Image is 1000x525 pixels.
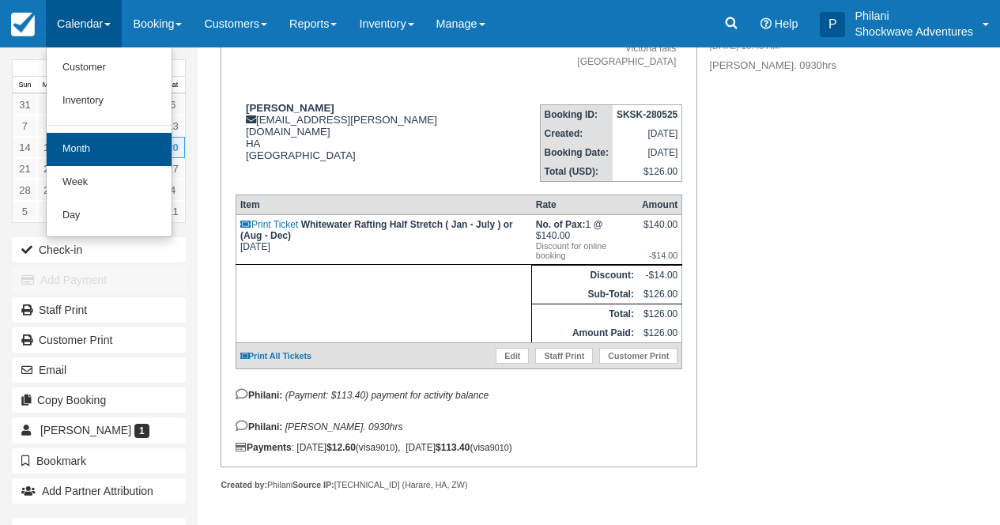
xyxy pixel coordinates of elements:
[46,47,172,237] ul: Calendar
[540,104,613,124] th: Booking ID:
[13,94,37,115] a: 31
[40,424,131,436] span: [PERSON_NAME]
[236,195,531,214] th: Item
[638,195,682,214] th: Amount
[642,251,677,260] em: -$14.00
[613,143,682,162] td: [DATE]
[855,8,973,24] p: Philani
[532,265,638,285] th: Discount:
[536,219,586,230] strong: No. of Pax
[37,201,62,222] a: 6
[240,219,513,241] strong: Whitewater Rafting Half Stretch ( Jan - July ) or (Aug - Dec)
[12,327,186,353] a: Customer Print
[638,323,682,343] td: $126.00
[37,77,62,94] th: Mon
[13,115,37,137] a: 7
[47,199,172,232] a: Day
[12,297,186,323] a: Staff Print
[246,102,334,114] strong: [PERSON_NAME]
[160,137,185,158] a: 20
[160,201,185,222] a: 11
[240,351,311,361] a: Print All Tickets
[535,348,593,364] a: Staff Print
[638,265,682,285] td: -$14.00
[160,179,185,201] a: 4
[37,94,62,115] a: 1
[292,480,334,489] strong: Source IP:
[617,109,677,120] strong: SKSK-280525
[236,102,518,161] div: [EMAIL_ADDRESS][PERSON_NAME][DOMAIN_NAME] HA [GEOGRAPHIC_DATA]
[436,442,470,453] strong: $113.40
[760,18,772,29] i: Help
[236,214,531,264] td: [DATE]
[855,24,973,40] p: Shockwave Adventures
[490,443,509,452] small: 9010
[709,59,935,74] p: [PERSON_NAME]. 0930hrs
[236,421,282,432] strong: Philani:
[536,241,634,260] em: Discount for online booking
[37,115,62,137] a: 8
[160,94,185,115] a: 6
[47,51,172,85] a: Customer
[12,357,186,383] button: Email
[47,133,172,166] a: Month
[11,13,35,36] img: checkfront-main-nav-mini-logo.png
[638,285,682,304] td: $126.00
[134,424,149,438] span: 1
[12,417,186,443] a: [PERSON_NAME] 1
[37,158,62,179] a: 22
[47,85,172,118] a: Inventory
[642,219,677,243] div: $140.00
[160,77,185,94] th: Sat
[221,480,267,489] strong: Created by:
[820,12,845,37] div: P
[12,478,186,504] button: Add Partner Attribution
[13,179,37,201] a: 28
[326,442,356,453] strong: $12.60
[13,77,37,94] th: Sun
[775,17,798,30] span: Help
[532,285,638,304] th: Sub-Total:
[236,390,282,401] strong: Philani:
[532,214,638,264] td: 1 @ $140.00
[709,40,935,57] em: [DATE] 10:48 AM
[13,201,37,222] a: 5
[496,348,529,364] a: Edit
[599,348,677,364] a: Customer Print
[236,442,292,453] strong: Payments
[13,137,37,158] a: 14
[613,162,682,182] td: $126.00
[160,158,185,179] a: 27
[240,219,298,230] a: Print Ticket
[540,124,613,143] th: Created:
[532,323,638,343] th: Amount Paid:
[12,237,186,262] button: Check-in
[37,137,62,158] a: 15
[532,304,638,323] th: Total:
[285,390,489,401] em: (Payment: $113.40) payment for activity balance
[13,158,37,179] a: 21
[12,387,186,413] button: Copy Booking
[375,443,394,452] small: 9010
[12,267,186,293] button: Add Payment
[12,448,186,474] button: Bookmark
[221,479,696,491] div: Philani [TECHNICAL_ID] (Harare, HA, ZW)
[638,304,682,323] td: $126.00
[37,179,62,201] a: 29
[540,162,613,182] th: Total (USD):
[540,143,613,162] th: Booking Date:
[532,195,638,214] th: Rate
[160,115,185,137] a: 13
[613,124,682,143] td: [DATE]
[47,166,172,199] a: Week
[236,442,682,453] div: : [DATE] (visa ), [DATE] (visa )
[285,421,403,432] em: [PERSON_NAME]. 0930hrs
